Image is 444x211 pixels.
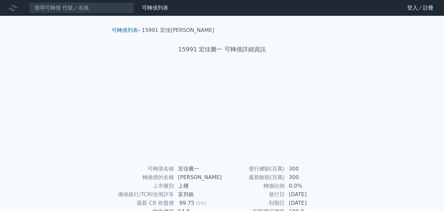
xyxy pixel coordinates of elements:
td: [PERSON_NAME] [174,173,222,182]
td: 發行日 [222,190,285,199]
td: 上櫃 [174,182,222,190]
input: 搜尋可轉債 代號／名稱 [29,2,134,13]
td: 可轉債名稱 [114,165,174,173]
a: 可轉債列表 [142,5,168,11]
td: 宏佳騰一 [174,165,222,173]
a: 可轉債列表 [112,27,138,33]
a: 登入／註冊 [402,3,439,13]
td: [DATE] [285,199,330,207]
li: › [112,26,140,34]
li: 15991 宏佳[PERSON_NAME] [142,26,214,34]
td: 轉換標的名稱 [114,173,174,182]
div: 99.75 [178,199,196,207]
h1: 15991 宏佳騰一 可轉債詳細資訊 [106,45,338,54]
td: 轉換比例 [222,182,285,190]
td: 最新餘額(百萬) [222,173,285,182]
td: 到期日 [222,199,285,207]
td: 上市櫃別 [114,182,174,190]
span: (0%) [196,200,206,206]
td: [DATE] [285,190,330,199]
td: 300 [285,173,330,182]
td: 0.0% [285,182,330,190]
td: 擔保銀行/TCRI信用評等 [114,190,174,199]
td: 最新 CB 收盤價 [114,199,174,207]
td: 300 [285,165,330,173]
td: 富邦銀 [174,190,222,199]
td: 發行總額(百萬) [222,165,285,173]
